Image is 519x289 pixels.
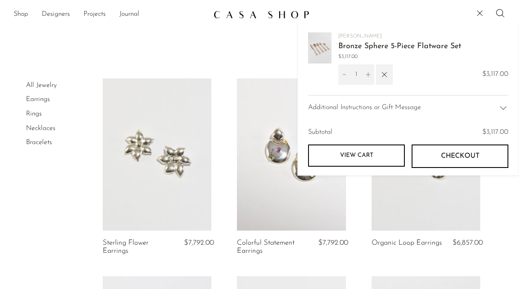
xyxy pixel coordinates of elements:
[26,110,42,117] a: Rings
[26,139,52,146] a: Bracelets
[308,127,332,138] span: Subtotal
[308,144,405,167] a: View cart
[119,9,139,20] a: Journal
[26,96,50,103] a: Earrings
[26,125,55,132] a: Necklaces
[184,239,214,246] span: $7,792.00
[412,144,508,168] button: Checkout
[308,102,421,113] span: Additional Instructions or Gift Message
[350,64,362,85] input: Quantity
[338,34,382,39] a: [PERSON_NAME]
[14,9,28,20] a: Shop
[482,129,508,136] span: $3,117.00
[103,239,174,255] a: Sterling Flower Earrings
[318,239,348,246] span: $7,792.00
[362,64,374,85] button: Increment
[482,69,508,80] span: $3,117.00
[338,53,461,61] span: $3,117.00
[308,95,508,120] div: Additional Instructions or Gift Message
[308,32,332,64] img: Bronze Sphere 5-Piece Flatware Set
[338,64,350,85] button: Decrement
[338,43,461,50] a: Bronze Sphere 5-Piece Flatware Set
[14,7,207,22] ul: NEW HEADER MENU
[372,239,442,247] a: Organic Loop Earrings
[26,82,57,89] a: All Jewelry
[14,7,207,22] nav: Desktop navigation
[441,152,479,160] span: Checkout
[42,9,70,20] a: Designers
[237,239,308,255] a: Colorful Statement Earrings
[453,239,483,246] span: $6,857.00
[84,9,106,20] a: Projects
